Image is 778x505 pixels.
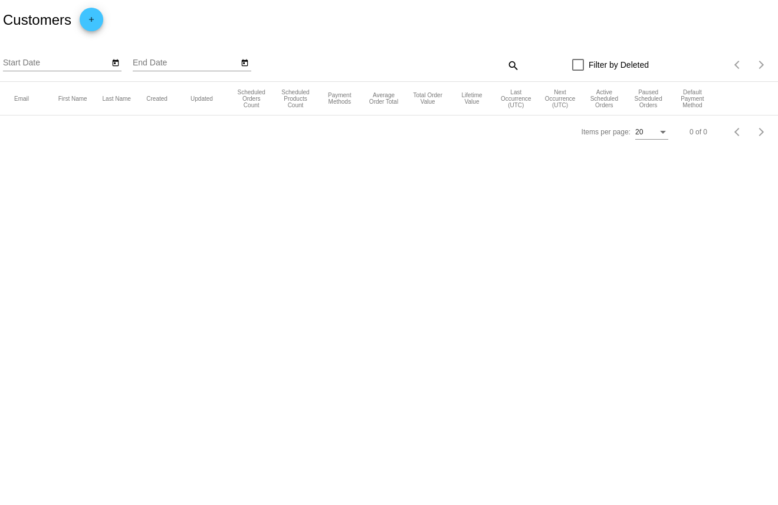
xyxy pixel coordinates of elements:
button: Change sorting for NextScheduledOrderOccurrenceUtc [543,89,577,108]
mat-icon: add [84,15,99,29]
button: Change sorting for TotalScheduledOrdersCount [235,89,268,108]
button: Change sorting for PaymentMethodsCount [323,92,356,105]
button: Open calendar [239,56,251,68]
input: End Date [133,58,239,68]
button: Previous page [726,120,750,144]
mat-select: Items per page: [635,128,668,137]
div: 0 of 0 [690,128,707,136]
button: Change sorting for TotalScheduledOrderValue [411,92,445,105]
button: Next page [750,53,773,77]
mat-icon: search [505,56,520,74]
div: Items per page: [582,128,631,136]
button: Change sorting for AverageScheduledOrderTotal [367,92,401,105]
button: Change sorting for LastScheduledOrderOccurrenceUtc [499,89,533,108]
button: Change sorting for FirstName [58,95,87,102]
button: Change sorting for TotalProductsScheduledCount [279,89,313,108]
span: 20 [635,128,643,136]
h2: Customers [3,12,71,28]
button: Change sorting for PausedScheduledOrdersCount [632,89,665,108]
button: Change sorting for DefaultPaymentMethod [675,89,709,108]
button: Change sorting for ActiveScheduledOrdersCount [587,89,621,108]
button: Open calendar [109,56,122,68]
button: Change sorting for LastName [103,95,131,102]
button: Change sorting for ScheduledOrderLTV [455,92,489,105]
button: Change sorting for Email [14,95,29,102]
button: Change sorting for UpdatedUtc [191,95,213,102]
button: Next page [750,120,773,144]
span: Filter by Deleted [589,58,649,72]
button: Previous page [726,53,750,77]
button: Change sorting for CreatedUtc [146,95,168,102]
input: Start Date [3,58,109,68]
